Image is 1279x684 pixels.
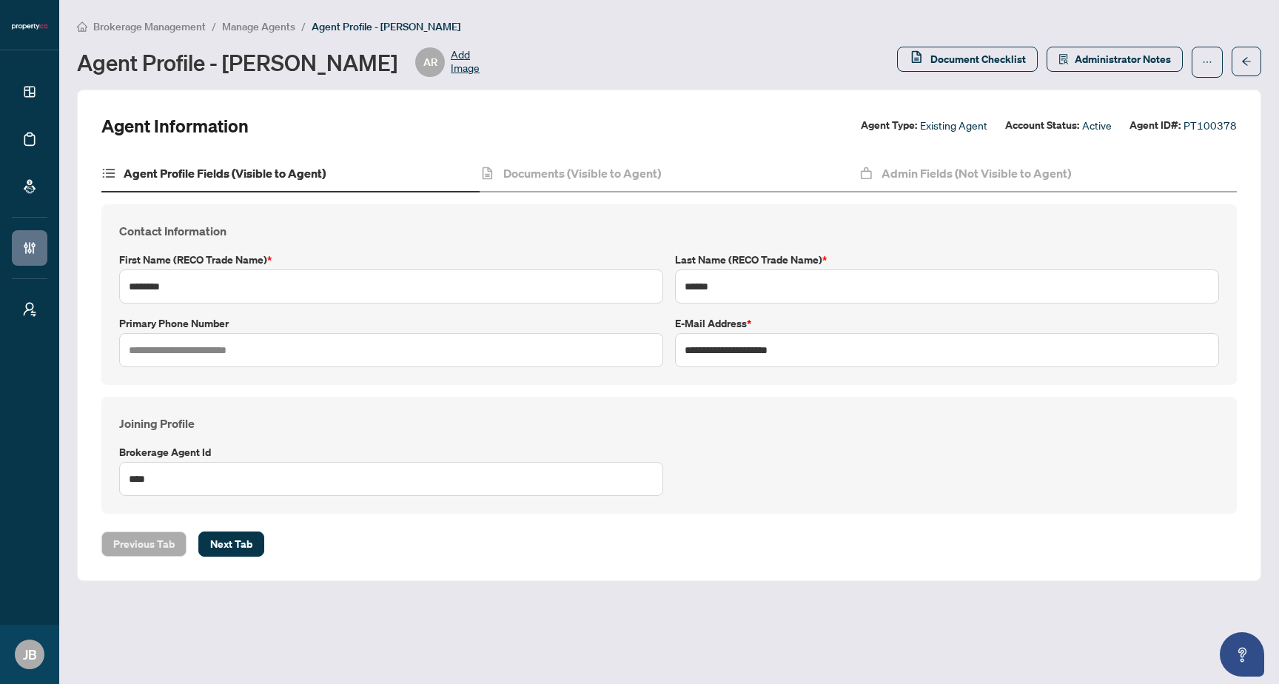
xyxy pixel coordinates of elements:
button: Next Tab [198,532,264,557]
button: Open asap [1220,632,1264,677]
span: Document Checklist [930,47,1026,71]
span: Active [1082,117,1112,134]
span: home [77,21,87,32]
h4: Joining Profile [119,415,1219,432]
li: / [212,18,216,35]
span: Add Image [451,47,480,77]
button: Document Checklist [897,47,1038,72]
label: Brokerage Agent Id [119,444,663,460]
li: / [301,18,306,35]
h4: Agent Profile Fields (Visible to Agent) [124,164,326,182]
button: Administrator Notes [1047,47,1183,72]
span: JB [23,644,37,665]
span: Administrator Notes [1075,47,1171,71]
span: ellipsis [1202,57,1212,67]
span: Agent Profile - [PERSON_NAME] [312,20,460,33]
label: Agent ID#: [1129,117,1181,134]
h4: Documents (Visible to Agent) [503,164,661,182]
button: Previous Tab [101,532,187,557]
span: Brokerage Management [93,20,206,33]
h4: Admin Fields (Not Visible to Agent) [882,164,1071,182]
span: Next Tab [210,532,252,556]
span: solution [1058,54,1069,64]
span: Existing Agent [920,117,987,134]
label: Agent Type: [861,117,917,134]
label: Account Status: [1005,117,1079,134]
img: logo [12,22,47,31]
span: AR [423,54,437,70]
div: Agent Profile - [PERSON_NAME] [77,47,480,77]
label: E-mail Address [675,315,1219,332]
span: arrow-left [1241,56,1252,67]
h2: Agent Information [101,114,249,138]
label: Primary Phone Number [119,315,663,332]
span: user-switch [22,302,37,317]
label: First Name (RECO Trade Name) [119,252,663,268]
span: Manage Agents [222,20,295,33]
span: PT100378 [1184,117,1237,134]
label: Last Name (RECO Trade Name) [675,252,1219,268]
h4: Contact Information [119,222,1219,240]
